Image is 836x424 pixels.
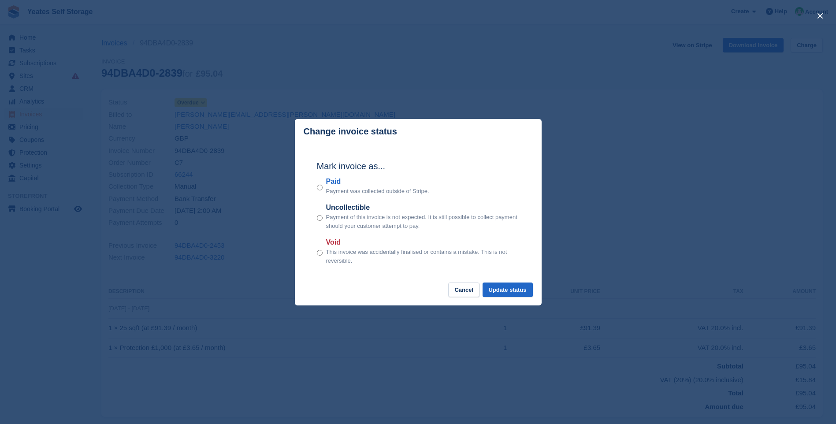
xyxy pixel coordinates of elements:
p: Change invoice status [304,126,397,137]
button: close [813,9,827,23]
label: Paid [326,176,429,187]
p: This invoice was accidentally finalised or contains a mistake. This is not reversible. [326,248,520,265]
button: Cancel [448,283,479,297]
h2: Mark invoice as... [317,160,520,173]
label: Uncollectible [326,202,520,213]
p: Payment was collected outside of Stripe. [326,187,429,196]
p: Payment of this invoice is not expected. It is still possible to collect payment should your cust... [326,213,520,230]
button: Update status [483,283,533,297]
label: Void [326,237,520,248]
